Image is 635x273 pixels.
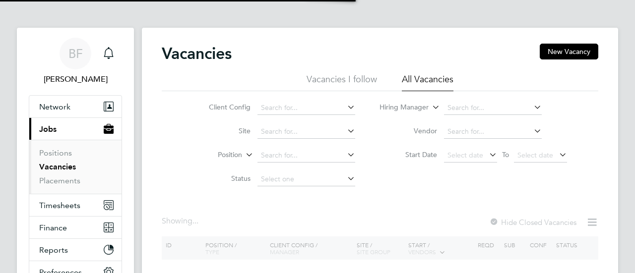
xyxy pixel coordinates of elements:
[193,174,251,183] label: Status
[257,125,355,139] input: Search for...
[39,102,70,111] span: Network
[447,151,483,160] span: Select date
[39,124,57,134] span: Jobs
[29,96,122,117] button: Network
[380,126,437,135] label: Vendor
[402,73,453,91] li: All Vacancies
[39,162,76,171] a: Vacancies
[257,172,355,186] input: Select one
[29,239,122,261] button: Reports
[257,101,355,115] input: Search for...
[192,216,198,226] span: ...
[444,125,542,139] input: Search for...
[39,223,67,232] span: Finance
[193,126,251,135] label: Site
[29,73,122,85] span: Bobby Fuller
[517,151,553,160] span: Select date
[193,103,251,111] label: Client Config
[444,101,542,115] input: Search for...
[489,218,576,227] label: Hide Closed Vacancies
[185,150,242,160] label: Position
[29,118,122,140] button: Jobs
[68,47,83,60] span: BF
[162,44,232,63] h2: Vacancies
[307,73,377,91] li: Vacancies I follow
[380,150,437,159] label: Start Date
[29,140,122,194] div: Jobs
[540,44,598,59] button: New Vacancy
[372,103,429,112] label: Hiring Manager
[29,38,122,85] a: BF[PERSON_NAME]
[29,194,122,216] button: Timesheets
[499,148,512,161] span: To
[39,201,80,210] span: Timesheets
[257,149,355,163] input: Search for...
[39,245,68,255] span: Reports
[39,148,72,158] a: Positions
[162,216,200,226] div: Showing
[39,176,80,185] a: Placements
[29,217,122,238] button: Finance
